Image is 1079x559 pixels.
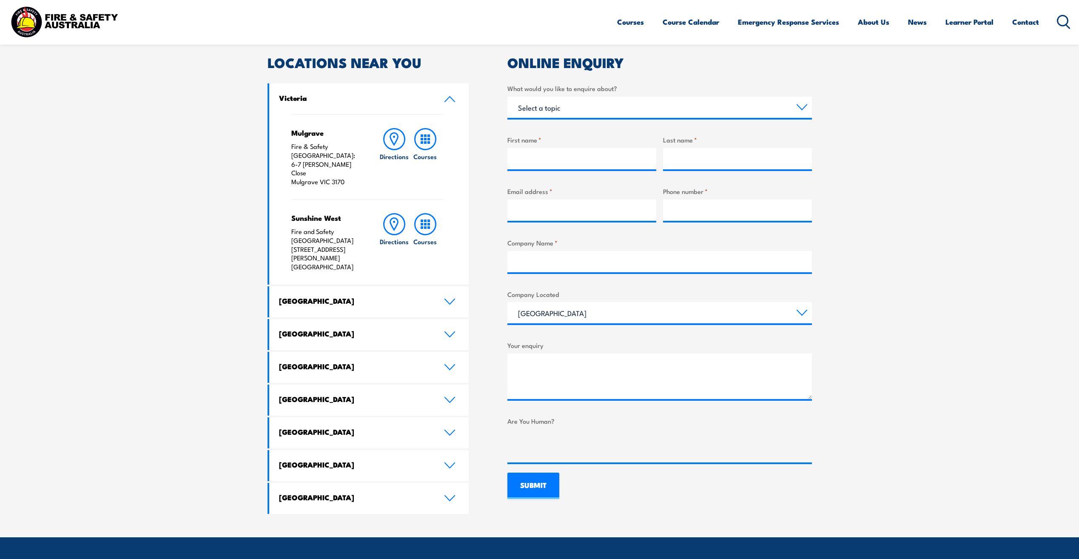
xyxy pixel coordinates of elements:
[269,385,469,416] a: [GEOGRAPHIC_DATA]
[507,238,812,248] label: Company Name
[663,11,719,33] a: Course Calendar
[279,427,431,436] h4: [GEOGRAPHIC_DATA]
[279,460,431,469] h4: [GEOGRAPHIC_DATA]
[379,128,410,186] a: Directions
[269,319,469,350] a: [GEOGRAPHIC_DATA]
[413,237,437,246] h6: Courses
[291,142,362,186] p: Fire & Safety [GEOGRAPHIC_DATA]: 6-7 [PERSON_NAME] Close Mulgrave VIC 3170
[279,296,431,305] h4: [GEOGRAPHIC_DATA]
[738,11,839,33] a: Emergency Response Services
[279,93,431,103] h4: Victoria
[507,186,656,196] label: Email address
[291,213,362,222] h4: Sunshine West
[269,83,469,114] a: Victoria
[279,362,431,371] h4: [GEOGRAPHIC_DATA]
[410,128,441,186] a: Courses
[617,11,644,33] a: Courses
[507,56,812,68] h2: ONLINE ENQUIRY
[858,11,889,33] a: About Us
[269,286,469,317] a: [GEOGRAPHIC_DATA]
[379,213,410,271] a: Directions
[291,128,362,137] h4: Mulgrave
[945,11,994,33] a: Learner Portal
[380,237,409,246] h6: Directions
[507,135,656,145] label: First name
[279,329,431,338] h4: [GEOGRAPHIC_DATA]
[268,56,469,68] h2: LOCATIONS NEAR YOU
[507,416,812,426] label: Are You Human?
[507,83,812,93] label: What would you like to enquire about?
[291,227,362,271] p: Fire and Safety [GEOGRAPHIC_DATA] [STREET_ADDRESS][PERSON_NAME] [GEOGRAPHIC_DATA]
[1012,11,1039,33] a: Contact
[269,352,469,383] a: [GEOGRAPHIC_DATA]
[663,135,812,145] label: Last name
[269,417,469,448] a: [GEOGRAPHIC_DATA]
[380,152,409,161] h6: Directions
[410,213,441,271] a: Courses
[507,473,559,499] input: SUBMIT
[908,11,927,33] a: News
[507,340,812,350] label: Your enquiry
[507,429,637,462] iframe: reCAPTCHA
[279,493,431,502] h4: [GEOGRAPHIC_DATA]
[507,289,812,299] label: Company Located
[663,186,812,196] label: Phone number
[279,394,431,404] h4: [GEOGRAPHIC_DATA]
[269,450,469,481] a: [GEOGRAPHIC_DATA]
[269,483,469,514] a: [GEOGRAPHIC_DATA]
[413,152,437,161] h6: Courses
